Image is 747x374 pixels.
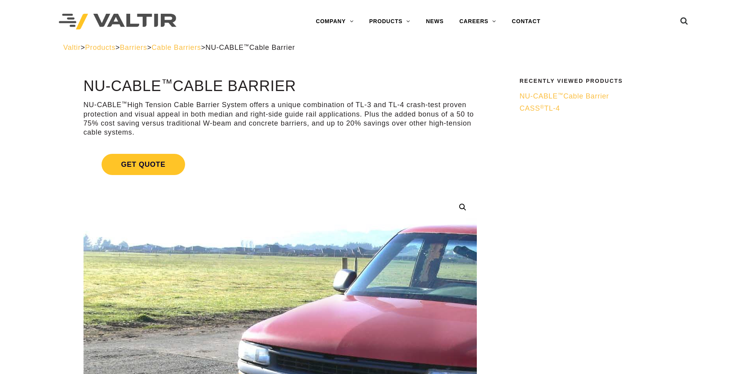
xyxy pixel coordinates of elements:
a: PRODUCTS [361,14,418,29]
h1: NU-CABLE Cable Barrier [84,78,477,95]
div: > > > > [63,43,684,52]
a: NEWS [418,14,451,29]
img: Valtir [59,14,176,30]
h2: Recently Viewed Products [520,78,679,84]
sup: ™ [161,77,173,89]
sup: ™ [122,100,127,106]
p: NU-CABLE High Tension Cable Barrier System offers a unique combination of TL-3 and TL-4 crash-tes... [84,100,477,137]
span: NU-CABLE Cable Barrier [520,92,609,100]
sup: ® [540,104,544,110]
a: CONTACT [504,14,548,29]
sup: ™ [558,92,563,98]
span: Get Quote [102,154,185,175]
a: Products [85,44,115,51]
a: Valtir [63,44,80,51]
a: Cable Barriers [152,44,201,51]
span: CASS TL-4 [520,104,560,112]
a: CAREERS [451,14,504,29]
a: NU-CABLE™Cable Barrier [520,92,679,101]
span: NU-CABLE Cable Barrier [205,44,295,51]
a: Get Quote [84,144,477,184]
a: Barriers [120,44,147,51]
a: COMPANY [308,14,361,29]
sup: ™ [244,43,249,49]
a: CASS®TL-4 [520,104,679,113]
